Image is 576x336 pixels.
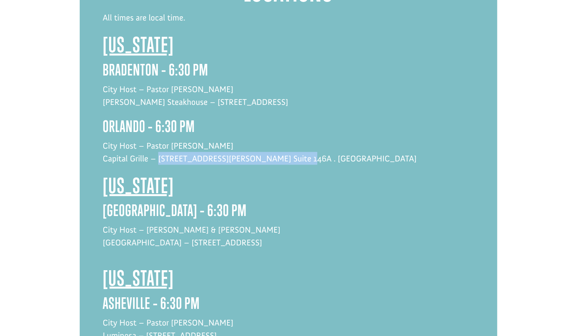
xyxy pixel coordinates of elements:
p: All times are local time. [103,11,474,33]
span: [GEOGRAPHIC_DATA] , [GEOGRAPHIC_DATA] [21,31,106,36]
div: to [14,24,106,29]
h3: orlando – 6:30 PM [103,117,474,139]
p: City Host – [PERSON_NAME] & [PERSON_NAME] [GEOGRAPHIC_DATA] – [STREET_ADDRESS] [103,223,474,257]
p: City Host – Pastor [PERSON_NAME] Capital Grille – [STREET_ADDRESS][PERSON_NAME] Suite 146A . [GEO... [103,139,474,173]
div: Builders International- [GEOGRAPHIC_DATA] Vision Trip-personal reimburs donated $526 [14,8,106,23]
span: [US_STATE] [103,265,174,290]
h3: [GEOGRAPHIC_DATA] – 6:30 PM [103,201,474,223]
img: US.png [14,31,19,36]
p: City Host – Pastor [PERSON_NAME] [PERSON_NAME] Steakhouse – [STREET_ADDRESS] [103,83,474,117]
h3: Asheville – 6:30 PM [103,294,474,316]
strong: Project Shovel Ready [18,24,64,29]
span: [US_STATE] [103,173,174,197]
h3: Bradenton – 6:30 PM [103,61,474,83]
span: [US_STATE] [103,32,174,57]
button: Donate [109,15,144,29]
